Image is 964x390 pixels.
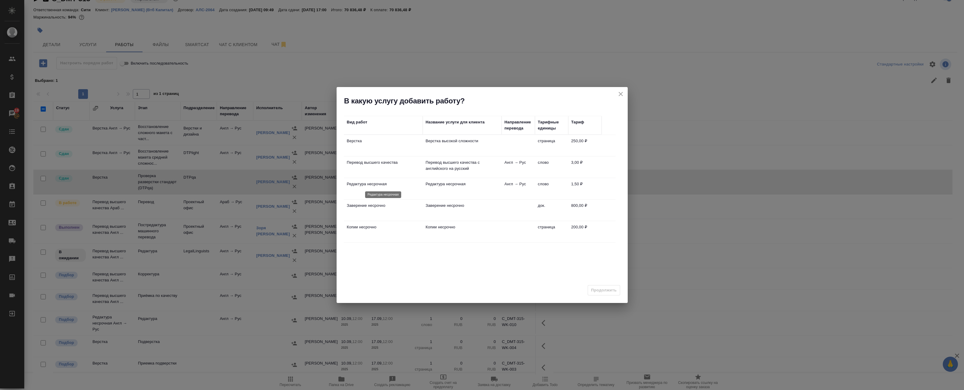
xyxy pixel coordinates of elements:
[347,160,420,166] p: Перевод высшего качества
[347,181,420,187] p: Редактура несрочная
[538,119,565,131] div: Тарифные единицы
[568,135,602,156] td: 250,00 ₽
[535,178,568,199] td: слово
[426,224,499,230] p: Копии несрочно
[568,221,602,242] td: 200,00 ₽
[347,203,420,209] p: Заверение несрочно
[535,221,568,242] td: страница
[535,135,568,156] td: страница
[571,119,584,125] div: Тариф
[568,178,602,199] td: 1,50 ₽
[505,119,532,131] div: Направление перевода
[426,119,485,125] div: Название услуги для клиента
[426,203,499,209] p: Заверение несрочно
[568,200,602,221] td: 800,00 ₽
[535,156,568,178] td: слово
[568,156,602,178] td: 3,00 ₽
[344,96,628,106] h2: В какую услугу добавить работу?
[616,89,625,99] button: close
[535,200,568,221] td: док.
[426,160,499,172] p: Перевод высшего качества с английского на русский
[426,138,499,144] p: Верстка высокой сложности
[347,138,420,144] p: Верстка
[347,119,368,125] div: Вид работ
[502,156,535,178] td: Англ → Рус
[347,224,420,230] p: Копии несрочно
[502,178,535,199] td: Англ → Рус
[426,181,499,187] p: Редактура несрочная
